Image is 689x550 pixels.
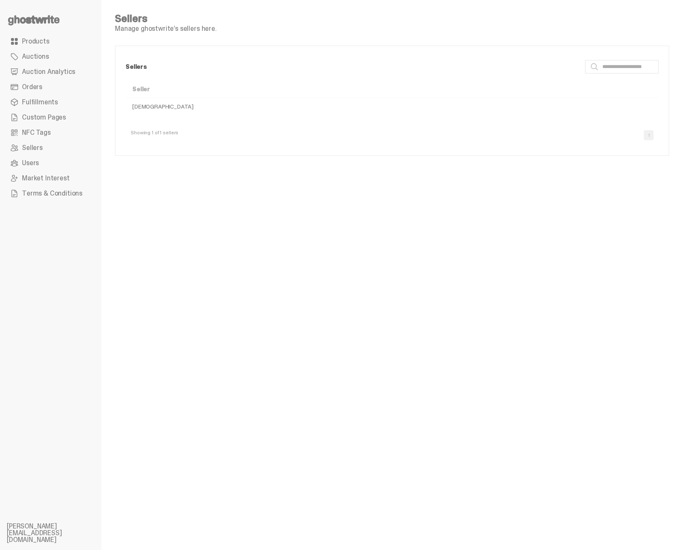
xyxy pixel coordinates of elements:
[131,130,178,137] div: Showing 1 of 1 sellers
[7,186,95,201] a: Terms & Conditions
[22,53,49,60] span: Auctions
[22,84,42,90] span: Orders
[7,140,95,155] a: Sellers
[126,81,659,98] th: Seller
[7,125,95,140] a: NFC Tags
[7,79,95,95] a: Orders
[7,34,95,49] a: Products
[7,95,95,110] a: Fulfillments
[22,144,43,151] span: Sellers
[22,114,66,121] span: Custom Pages
[7,155,95,171] a: Users
[22,68,75,75] span: Auction Analytics
[7,171,95,186] a: Market Interest
[7,110,95,125] a: Custom Pages
[7,64,95,79] a: Auction Analytics
[22,129,51,136] span: NFC Tags
[22,190,82,197] span: Terms & Conditions
[22,160,39,166] span: Users
[22,99,58,106] span: Fulfillments
[7,49,95,64] a: Auctions
[7,523,108,543] li: [PERSON_NAME][EMAIL_ADDRESS][DOMAIN_NAME]
[126,64,578,70] p: Sellers
[22,38,49,45] span: Products
[115,25,216,32] p: Manage ghostwrite’s sellers here.
[126,98,659,115] td: [DEMOGRAPHIC_DATA]
[22,175,70,182] span: Market Interest
[115,14,216,24] h4: Sellers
